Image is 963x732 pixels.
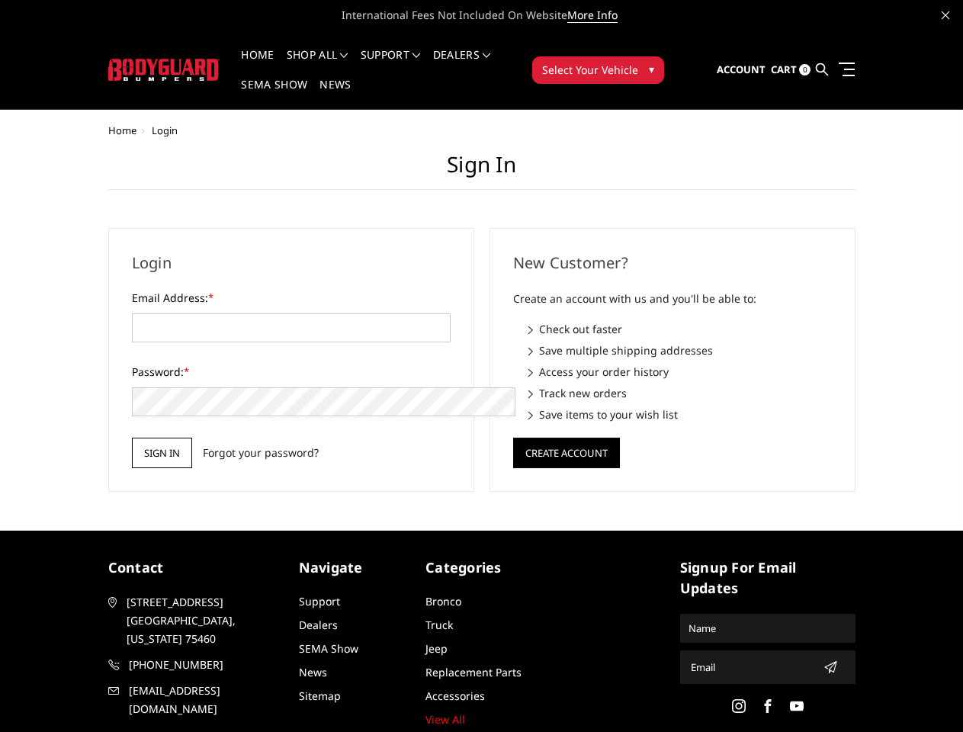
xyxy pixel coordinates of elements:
[542,62,638,78] span: Select Your Vehicle
[132,438,192,468] input: Sign in
[799,64,811,75] span: 0
[717,50,766,91] a: Account
[717,63,766,76] span: Account
[108,124,136,137] a: Home
[425,594,461,608] a: Bronco
[108,557,284,578] h5: contact
[319,79,351,109] a: News
[132,364,451,380] label: Password:
[129,682,283,718] span: [EMAIL_ADDRESS][DOMAIN_NAME]
[132,290,451,306] label: Email Address:
[528,385,832,401] li: Track new orders
[108,59,220,81] img: BODYGUARD BUMPERS
[680,557,855,599] h5: signup for email updates
[299,641,358,656] a: SEMA Show
[532,56,664,84] button: Select Your Vehicle
[299,594,340,608] a: Support
[108,152,855,190] h1: Sign in
[129,656,283,674] span: [PHONE_NUMBER]
[685,655,817,679] input: Email
[771,63,797,76] span: Cart
[152,124,178,137] span: Login
[528,406,832,422] li: Save items to your wish list
[203,445,319,461] a: Forgot your password?
[425,689,485,703] a: Accessories
[299,689,341,703] a: Sitemap
[528,342,832,358] li: Save multiple shipping addresses
[108,682,284,718] a: [EMAIL_ADDRESS][DOMAIN_NAME]
[513,252,832,274] h2: New Customer?
[299,618,338,632] a: Dealers
[241,79,307,109] a: SEMA Show
[425,557,538,578] h5: Categories
[567,8,618,23] a: More Info
[425,712,465,727] a: View All
[299,665,327,679] a: News
[127,593,281,648] span: [STREET_ADDRESS] [GEOGRAPHIC_DATA], [US_STATE] 75460
[771,50,811,91] a: Cart 0
[361,50,421,79] a: Support
[433,50,491,79] a: Dealers
[425,665,522,679] a: Replacement Parts
[132,252,451,274] h2: Login
[241,50,274,79] a: Home
[649,61,654,77] span: ▾
[528,364,832,380] li: Access your order history
[108,656,284,674] a: [PHONE_NUMBER]
[425,618,453,632] a: Truck
[287,50,348,79] a: shop all
[513,438,620,468] button: Create Account
[528,321,832,337] li: Check out faster
[513,444,620,458] a: Create Account
[513,290,832,308] p: Create an account with us and you'll be able to:
[425,641,448,656] a: Jeep
[682,616,853,640] input: Name
[299,557,411,578] h5: Navigate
